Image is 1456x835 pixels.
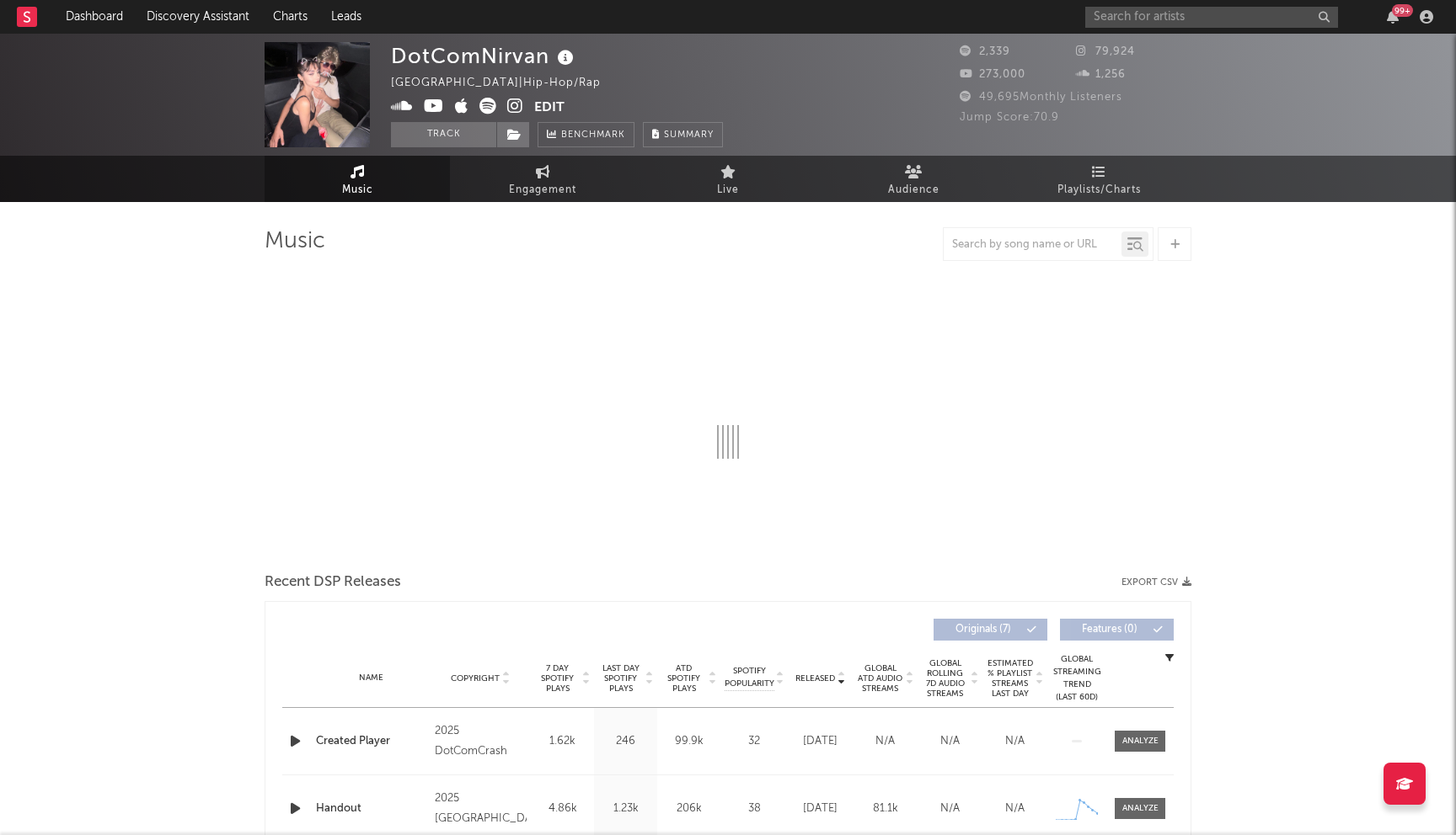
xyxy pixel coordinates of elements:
div: 4.86k [535,800,590,817]
input: Search for artists [1085,7,1338,28]
span: Copyright [451,673,500,683]
button: Export CSV [1121,577,1191,588]
a: Engagement [450,156,635,202]
button: Summary [643,122,723,147]
div: DotComNirvan [391,42,578,70]
div: 206k [661,800,716,817]
span: Global Rolling 7D Audio Streams [922,658,968,699]
div: 38 [725,800,784,817]
div: 2025 [GEOGRAPHIC_DATA] [435,789,527,829]
button: Originals(7) [934,619,1047,641]
span: Last Day Spotify Plays [598,663,643,694]
span: Summary [664,130,714,140]
button: 99+ [1387,10,1399,24]
span: Benchmark [561,125,625,146]
span: 79,924 [1076,46,1135,57]
span: Released [795,673,835,683]
div: [DATE] [792,800,848,817]
span: Jump Score: 70.9 [960,112,1059,123]
span: Global ATD Audio Streams [857,663,903,694]
div: 2025 DotComCrash [435,721,527,762]
a: Benchmark [538,122,634,147]
div: Global Streaming Trend (Last 60D) [1052,653,1102,704]
a: Music [265,156,450,202]
div: 99 + [1392,4,1413,17]
span: Playlists/Charts [1057,180,1141,200]
div: 81.1k [857,800,913,817]
span: Music [342,180,373,200]
span: Features ( 0 ) [1071,625,1148,635]
span: Engagement [509,180,576,200]
div: N/A [922,733,978,750]
div: 246 [598,733,653,750]
button: Edit [534,98,565,119]
button: Features(0) [1060,619,1174,641]
span: Spotify Popularity [725,665,774,690]
a: Audience [821,156,1006,202]
div: 99.9k [661,733,716,750]
a: Live [635,156,821,202]
span: 1,256 [1076,69,1126,80]
span: 273,000 [960,69,1025,80]
span: Estimated % Playlist Streams Last Day [987,658,1033,699]
span: 49,695 Monthly Listeners [960,92,1122,103]
span: 2,339 [960,46,1010,57]
a: Created Player [316,733,426,750]
div: N/A [857,733,913,750]
div: N/A [987,800,1043,817]
input: Search by song name or URL [944,238,1121,252]
button: Track [391,122,496,147]
span: Audience [888,180,939,200]
div: N/A [987,733,1043,750]
span: Recent DSP Releases [265,572,401,593]
div: Name [316,672,426,684]
a: Playlists/Charts [1006,156,1191,202]
div: [DATE] [792,733,848,750]
a: Handout [316,800,426,817]
div: 1.62k [535,733,590,750]
span: 7 Day Spotify Plays [535,663,580,694]
div: 32 [725,733,784,750]
div: N/A [922,800,978,817]
div: 1.23k [598,800,653,817]
span: ATD Spotify Plays [661,663,706,694]
span: Originals ( 7 ) [945,625,1022,635]
span: Live [717,180,739,200]
div: [GEOGRAPHIC_DATA] | Hip-Hop/Rap [391,73,620,93]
